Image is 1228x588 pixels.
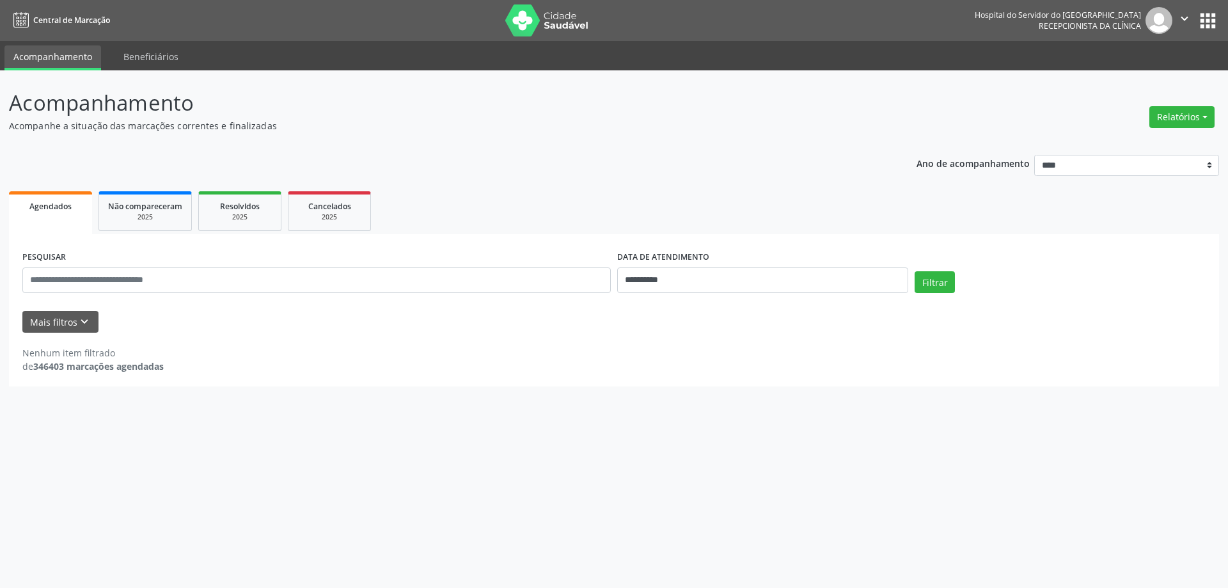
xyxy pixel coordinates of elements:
[33,15,110,26] span: Central de Marcação
[1145,7,1172,34] img: img
[1149,106,1215,128] button: Relatórios
[1177,12,1192,26] i: 
[1197,10,1219,32] button: apps
[220,201,260,212] span: Resolvidos
[108,212,182,222] div: 2025
[29,201,72,212] span: Agendados
[208,212,272,222] div: 2025
[22,360,164,373] div: de
[108,201,182,212] span: Não compareceram
[114,45,187,68] a: Beneficiários
[22,346,164,360] div: Nenhum item filtrado
[297,212,361,222] div: 2025
[915,271,955,293] button: Filtrar
[917,155,1030,171] p: Ano de acompanhamento
[22,311,98,333] button: Mais filtroskeyboard_arrow_down
[1172,7,1197,34] button: 
[77,315,91,329] i: keyboard_arrow_down
[22,248,66,267] label: PESQUISAR
[9,119,856,132] p: Acompanhe a situação das marcações correntes e finalizadas
[308,201,351,212] span: Cancelados
[1039,20,1141,31] span: Recepcionista da clínica
[33,360,164,372] strong: 346403 marcações agendadas
[9,87,856,119] p: Acompanhamento
[4,45,101,70] a: Acompanhamento
[975,10,1141,20] div: Hospital do Servidor do [GEOGRAPHIC_DATA]
[617,248,709,267] label: DATA DE ATENDIMENTO
[9,10,110,31] a: Central de Marcação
